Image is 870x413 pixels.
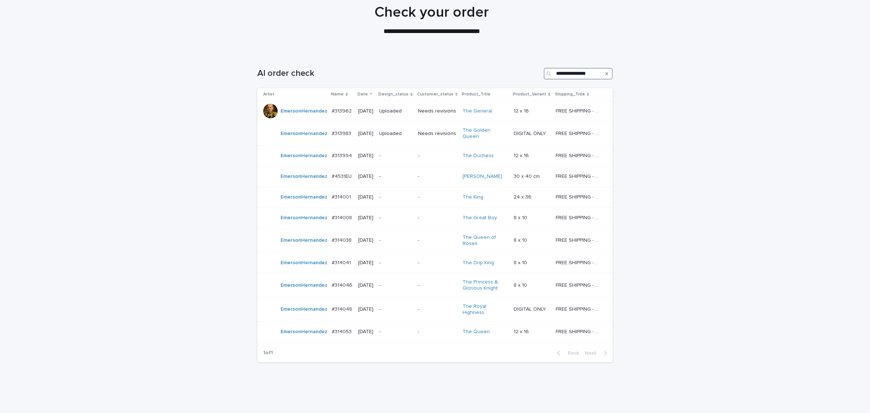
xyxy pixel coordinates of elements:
[358,173,373,180] p: [DATE]
[257,166,613,187] tr: EmersonHernandez #4531EU#4531EU [DATE]--[PERSON_NAME] 30 x 40 cm30 x 40 cm FREE SHIPPING - previe...
[379,108,412,114] p: Uploaded
[463,153,494,159] a: The Duchess
[418,215,457,221] p: -
[257,68,541,79] h1: AI order check
[257,297,613,322] tr: EmersonHernandez #314048#314048 [DATE]--The Royal Highness DIGITAL ONLYDIGITAL ONLY FREE SHIPPING...
[514,172,541,180] p: 30 x 40 cm
[418,131,457,137] p: Needs revisions
[281,237,327,244] a: EmersonHernandez
[563,351,579,356] span: Back
[544,68,613,79] input: Search
[582,350,613,356] button: Next
[332,129,353,137] p: #313983
[379,282,412,289] p: -
[378,90,409,98] p: Design_status
[379,329,412,335] p: -
[379,131,412,137] p: Uploaded
[556,236,602,244] p: FREE SHIPPING - preview in 1-2 business days, after your approval delivery will take 5-10 b.d.
[463,173,502,180] a: [PERSON_NAME]
[551,350,582,356] button: Back
[332,172,353,180] p: #4531EU
[358,131,373,137] p: [DATE]
[281,173,327,180] a: EmersonHernandez
[556,213,602,221] p: FREE SHIPPING - preview in 1-2 business days, after your approval delivery will take 5-10 b.d.
[417,90,453,98] p: Customer_status
[463,234,508,247] a: The Queen of Roses
[257,273,613,298] tr: EmersonHernandez #314046#314046 [DATE]--The Princess & Glorious Knight 8 x 108 x 10 FREE SHIPPING...
[332,193,352,200] p: #314001
[556,258,602,266] p: FREE SHIPPING - preview in 1-2 business days, after your approval delivery will take 5-10 b.d.
[332,151,353,159] p: #313994
[257,101,613,122] tr: EmersonHernandez #313962#313962 [DATE]UploadedNeeds revisionsThe General 12 x 1612 x 16 FREE SHIP...
[358,329,373,335] p: [DATE]
[514,236,529,244] p: 8 x 10
[263,90,274,98] p: Artist
[281,108,327,114] a: EmersonHernandez
[257,344,279,362] p: 1 of 1
[332,107,353,114] p: #313962
[556,107,602,114] p: FREE SHIPPING - preview in 1-2 business days, after your approval delivery will take 5-10 b.d.
[514,327,530,335] p: 12 x 16
[418,282,457,289] p: -
[418,173,457,180] p: -
[379,194,412,200] p: -
[514,213,529,221] p: 8 x 10
[514,258,529,266] p: 8 x 10
[418,194,457,200] p: -
[556,151,602,159] p: FREE SHIPPING - preview in 1-2 business days, after your approval delivery will take 5-10 b.d.
[281,260,327,266] a: EmersonHernandez
[358,215,373,221] p: [DATE]
[379,215,412,221] p: -
[418,306,457,312] p: -
[281,306,327,312] a: EmersonHernandez
[463,329,490,335] a: The Queen
[556,305,602,312] p: FREE SHIPPING - preview in 1-2 business days, after your approval delivery will take 5-10 b.d.
[418,329,457,335] p: -
[556,172,602,180] p: FREE SHIPPING - preview in 1-2 business days, after your approval delivery will take 6-10 busines...
[358,108,373,114] p: [DATE]
[257,253,613,273] tr: EmersonHernandez #314041#314041 [DATE]--The Drip King 8 x 108 x 10 FREE SHIPPING - preview in 1-2...
[514,193,533,200] p: 24 x 36
[463,260,494,266] a: The Drip King
[556,281,602,289] p: FREE SHIPPING - preview in 1-2 business days, after your approval delivery will take 5-10 b.d.
[514,129,547,137] p: DIGITAL ONLY
[281,153,327,159] a: EmersonHernandez
[514,107,530,114] p: 12 x 16
[514,151,530,159] p: 12 x 16
[257,146,613,166] tr: EmersonHernandez #313994#313994 [DATE]--The Duchess 12 x 1612 x 16 FREE SHIPPING - preview in 1-2...
[556,129,602,137] p: FREE SHIPPING - preview in 1-2 business days, after your approval delivery will take 5-10 b.d.
[513,90,546,98] p: Product_Variant
[254,4,609,21] h1: Check your order
[257,187,613,208] tr: EmersonHernandez #314001#314001 [DATE]--The King 24 x 3624 x 36 FREE SHIPPING - preview in 1-2 bu...
[257,208,613,228] tr: EmersonHernandez #314008#314008 [DATE]--The Great Boy 8 x 108 x 10 FREE SHIPPING - preview in 1-2...
[281,215,327,221] a: EmersonHernandez
[257,122,613,146] tr: EmersonHernandez #313983#313983 [DATE]UploadedNeeds revisionsThe Golden Queen DIGITAL ONLYDIGITAL...
[332,281,354,289] p: #314046
[418,260,457,266] p: -
[463,279,508,291] a: The Princess & Glorious Knight
[281,282,327,289] a: EmersonHernandez
[463,108,492,114] a: The General
[379,153,412,159] p: -
[585,351,601,356] span: Next
[556,193,602,200] p: FREE SHIPPING - preview in 1-2 business days, after your approval delivery will take 5-10 b.d.
[332,213,353,221] p: #314008
[358,306,373,312] p: [DATE]
[332,327,353,335] p: #314053
[358,282,373,289] p: [DATE]
[463,127,508,140] a: The Golden Queen
[555,90,585,98] p: Shipping_Title
[257,322,613,342] tr: EmersonHernandez #314053#314053 [DATE]--The Queen 12 x 1612 x 16 FREE SHIPPING - preview in 1-2 b...
[463,194,483,200] a: The King
[358,260,373,266] p: [DATE]
[357,90,368,98] p: Date
[463,215,497,221] a: The Great Boy
[332,258,352,266] p: #314041
[379,260,412,266] p: -
[462,90,490,98] p: Product_Title
[379,237,412,244] p: -
[418,153,457,159] p: -
[358,153,373,159] p: [DATE]
[358,194,373,200] p: [DATE]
